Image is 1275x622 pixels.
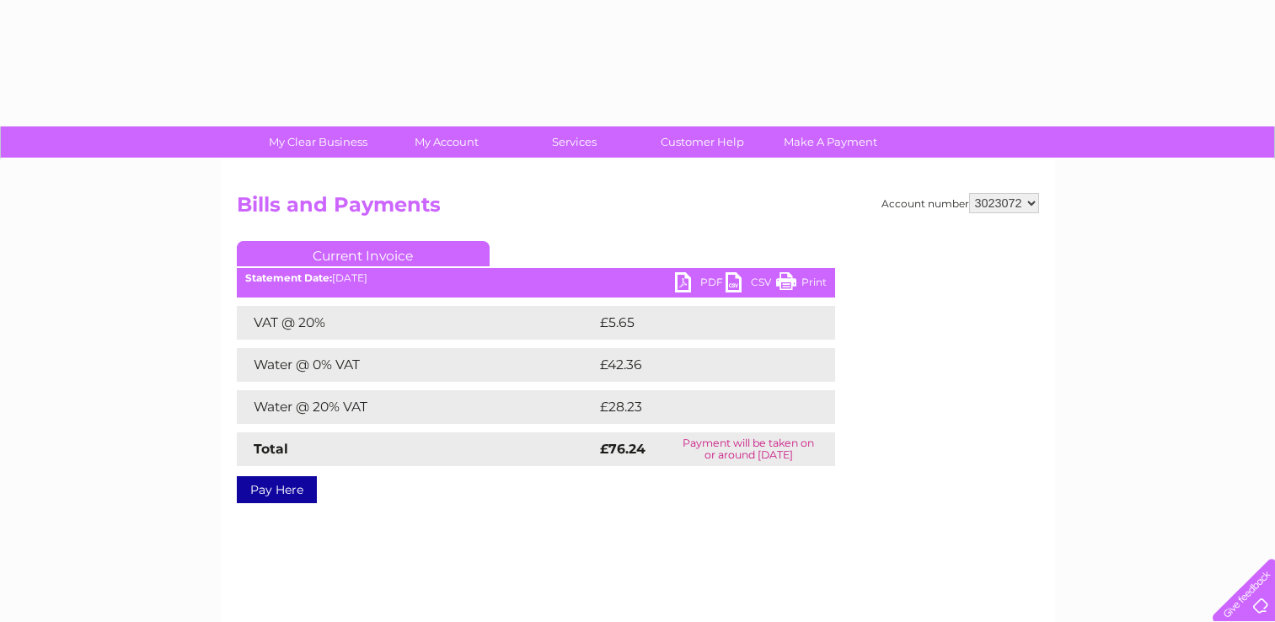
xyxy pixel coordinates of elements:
td: Payment will be taken on or around [DATE] [662,432,835,466]
div: Account number [881,193,1039,213]
td: £42.36 [596,348,801,382]
a: My Account [377,126,516,158]
td: £5.65 [596,306,796,340]
h2: Bills and Payments [237,193,1039,225]
td: £28.23 [596,390,801,424]
a: Services [505,126,644,158]
td: Water @ 20% VAT [237,390,596,424]
a: Customer Help [633,126,772,158]
a: CSV [726,272,776,297]
a: Print [776,272,827,297]
strong: Total [254,441,288,457]
strong: £76.24 [600,441,646,457]
a: Make A Payment [761,126,900,158]
div: [DATE] [237,272,835,284]
a: PDF [675,272,726,297]
b: Statement Date: [245,271,332,284]
a: Pay Here [237,476,317,503]
a: Current Invoice [237,241,490,266]
td: VAT @ 20% [237,306,596,340]
a: My Clear Business [249,126,388,158]
td: Water @ 0% VAT [237,348,596,382]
